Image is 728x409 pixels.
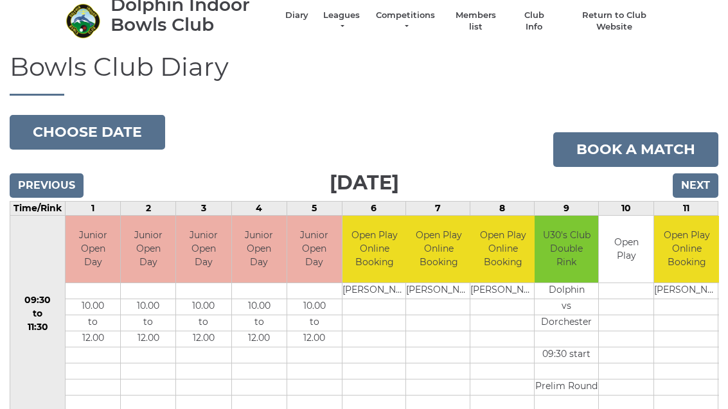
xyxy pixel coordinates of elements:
td: vs [535,299,598,315]
td: Dolphin [535,283,598,299]
td: 10.00 [176,299,231,315]
a: Book a match [553,132,718,167]
td: Open Play Online Booking [342,216,407,283]
td: Junior Open Day [287,216,342,283]
button: Choose date [10,115,165,150]
td: [PERSON_NAME] [342,283,407,299]
a: Club Info [515,10,553,33]
a: Competitions [375,10,436,33]
td: Junior Open Day [121,216,175,283]
td: U30's Club Double Rink [535,216,598,283]
td: 12.00 [121,331,175,347]
td: [PERSON_NAME] [406,283,471,299]
td: to [66,315,120,331]
td: Time/Rink [10,201,66,215]
td: to [121,315,175,331]
td: 11 [654,201,718,215]
td: 12.00 [66,331,120,347]
td: [PERSON_NAME] [470,283,535,299]
td: Open Play Online Booking [406,216,471,283]
input: Next [673,173,718,198]
td: 09:30 start [535,347,598,363]
a: Diary [285,10,308,21]
td: 12.00 [176,331,231,347]
td: 6 [342,201,406,215]
td: to [232,315,287,331]
td: 10.00 [232,299,287,315]
td: 12.00 [232,331,287,347]
td: 12.00 [287,331,342,347]
td: [PERSON_NAME] [654,283,719,299]
td: 8 [470,201,535,215]
td: 3 [176,201,231,215]
td: 5 [287,201,342,215]
td: 2 [121,201,176,215]
a: Members list [449,10,502,33]
td: 1 [66,201,121,215]
td: to [176,315,231,331]
td: Junior Open Day [232,216,287,283]
td: 9 [535,201,599,215]
input: Previous [10,173,84,198]
td: 10.00 [121,299,175,315]
a: Leagues [321,10,362,33]
td: 10 [599,201,654,215]
td: Open Play [599,216,653,283]
td: 10.00 [66,299,120,315]
a: Return to Club Website [565,10,662,33]
td: to [287,315,342,331]
td: 10.00 [287,299,342,315]
td: 7 [406,201,470,215]
td: Junior Open Day [66,216,120,283]
td: 4 [231,201,287,215]
td: Open Play Online Booking [654,216,719,283]
img: Dolphin Indoor Bowls Club [66,3,101,39]
td: Dorchester [535,315,598,331]
td: Open Play Online Booking [470,216,535,283]
td: Junior Open Day [176,216,231,283]
h1: Bowls Club Diary [10,53,718,96]
td: Prelim Round [535,379,598,396]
